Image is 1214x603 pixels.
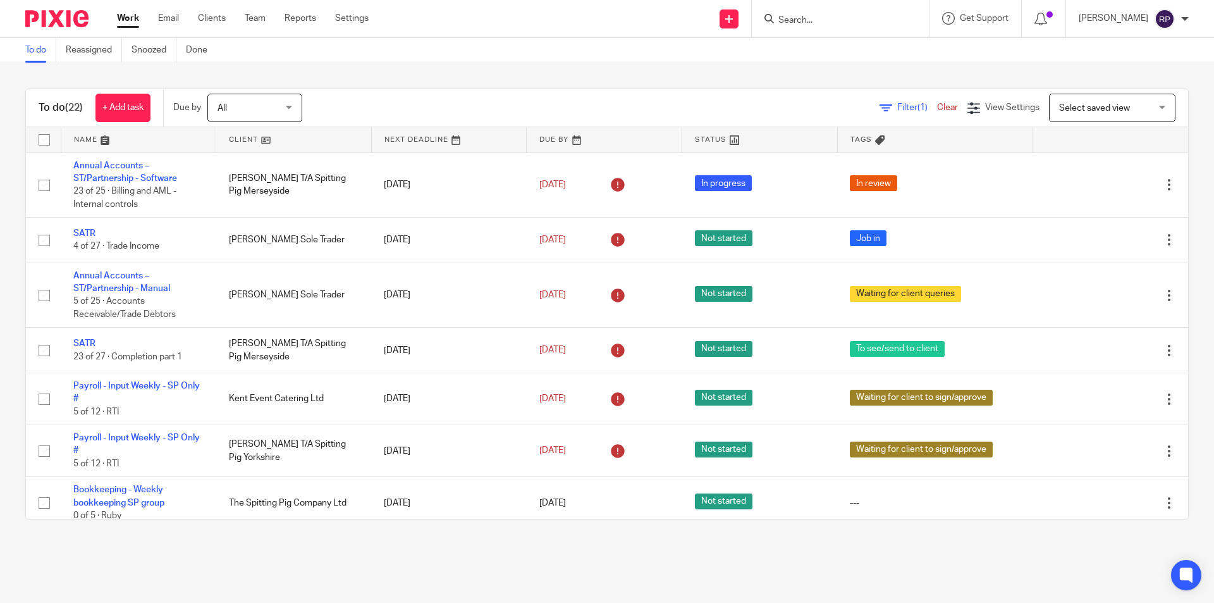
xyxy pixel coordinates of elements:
td: [DATE] [371,425,527,477]
td: [DATE] [371,263,527,328]
span: Get Support [960,14,1009,23]
span: In review [850,175,897,191]
span: Job in [850,230,886,246]
span: Select saved view [1059,104,1130,113]
span: 5 of 12 · RTI [73,459,119,468]
td: [DATE] [371,328,527,373]
img: svg%3E [1155,9,1175,29]
h1: To do [39,101,83,115]
span: Waiting for client queries [850,286,961,302]
a: Settings [335,12,369,25]
a: Done [186,38,217,63]
td: The Spitting Pig Company Ltd [216,477,372,529]
span: [DATE] [539,346,566,355]
a: + Add task [95,94,150,122]
span: (22) [65,103,83,113]
span: Not started [695,442,752,457]
a: Annual Accounts – ST/Partnership - Software [73,161,177,183]
span: Not started [695,494,752,509]
a: Reassigned [66,38,122,63]
div: --- [850,497,1020,509]
span: Not started [695,390,752,406]
input: Search [777,15,891,27]
span: Waiting for client to sign/approve [850,390,993,406]
span: [DATE] [539,235,566,244]
a: Email [158,12,179,25]
span: [DATE] [539,499,566,507]
span: Filter [897,103,937,112]
a: Payroll - Input Weekly - SP Only # [73,433,200,455]
td: [DATE] [371,218,527,263]
a: Reports [285,12,316,25]
span: [DATE] [539,180,566,189]
a: Clients [198,12,226,25]
span: [DATE] [539,447,566,456]
span: 0 of 5 · Ruby [73,511,121,520]
a: Clear [937,103,958,112]
td: [DATE] [371,152,527,218]
span: In progress [695,175,752,191]
a: Team [245,12,266,25]
td: [PERSON_NAME] Sole Trader [216,218,372,263]
span: Not started [695,230,752,246]
span: 23 of 27 · Completion part 1 [73,352,182,361]
span: 4 of 27 · Trade Income [73,242,159,251]
span: Not started [695,286,752,302]
p: Due by [173,101,201,114]
a: Annual Accounts – ST/Partnership - Manual [73,271,170,293]
td: [PERSON_NAME] Sole Trader [216,263,372,328]
span: Waiting for client to sign/approve [850,442,993,457]
img: Pixie [25,10,89,27]
span: (1) [917,103,928,112]
p: [PERSON_NAME] [1079,12,1148,25]
span: All [218,104,227,113]
span: 5 of 12 · RTI [73,407,119,416]
td: [PERSON_NAME] T/A Spitting Pig Merseyside [216,152,372,218]
td: [PERSON_NAME] T/A Spitting Pig Merseyside [216,328,372,373]
span: [DATE] [539,394,566,403]
span: [DATE] [539,290,566,299]
span: 23 of 25 · Billing and AML - Internal controls [73,187,176,209]
a: SATR [73,229,95,238]
td: [DATE] [371,477,527,529]
a: SATR [73,339,95,348]
span: Not started [695,341,752,357]
td: [PERSON_NAME] T/A Spitting Pig Yorkshire [216,425,372,477]
span: View Settings [985,103,1039,112]
span: 5 of 25 · Accounts Receivable/Trade Debtors [73,297,176,320]
a: Snoozed [132,38,176,63]
span: Tags [850,136,872,143]
a: Work [117,12,139,25]
a: Payroll - Input Weekly - SP Only # [73,382,200,403]
td: Kent Event Catering Ltd [216,373,372,425]
a: Bookkeeping - Weekly bookkeeping SP group [73,485,164,507]
span: To see/send to client [850,341,945,357]
a: To do [25,38,56,63]
td: [DATE] [371,373,527,425]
